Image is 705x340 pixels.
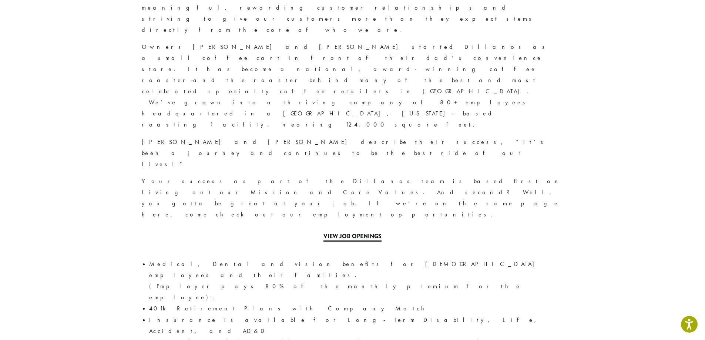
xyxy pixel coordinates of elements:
[142,176,564,220] p: Your success as part of the Dillanos team is based first on living out our Mission and Core Value...
[149,303,564,314] li: 401k Retirement Plans with Company Match
[142,41,564,131] p: Owners [PERSON_NAME] and [PERSON_NAME] started Dillanos as a small coffee cart in front of their ...
[149,259,564,303] li: Medical, Dental and vision benefits for [DEMOGRAPHIC_DATA] employees and their families. (Employe...
[149,314,564,337] li: Insurance is available for Long-Term Disability, Life, Accident, and AD&D
[323,232,382,242] a: View Job Openings
[142,137,564,170] p: [PERSON_NAME] and [PERSON_NAME] describe their success, “it’s been a journey and continues to be ...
